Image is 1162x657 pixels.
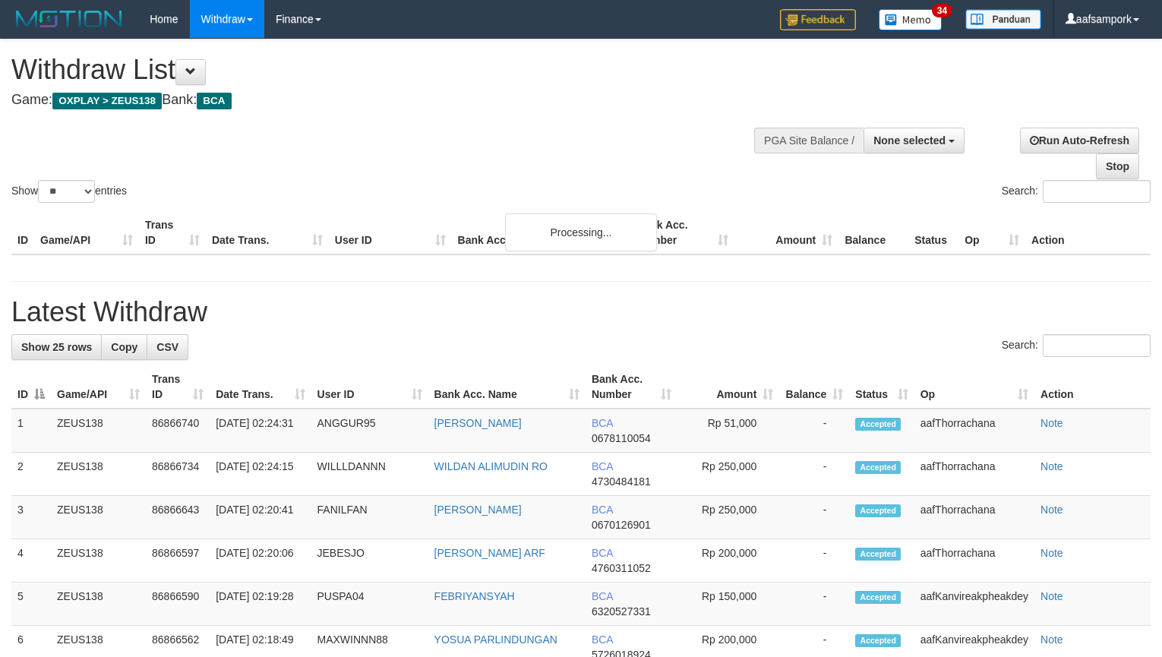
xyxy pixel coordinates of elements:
[156,341,178,353] span: CSV
[855,634,901,647] span: Accepted
[677,539,779,583] td: Rp 200,000
[139,211,206,254] th: Trans ID
[311,453,428,496] td: WILLLDANNN
[51,409,146,453] td: ZEUS138
[34,211,139,254] th: Game/API
[311,583,428,626] td: PUSPA04
[838,211,908,254] th: Balance
[677,409,779,453] td: Rp 51,000
[1002,334,1151,357] label: Search:
[1040,417,1063,429] a: Note
[592,432,651,444] span: Copy 0678110054 to clipboard
[592,475,651,488] span: Copy 4730484181 to clipboard
[908,211,958,254] th: Status
[855,418,901,431] span: Accepted
[11,8,127,30] img: MOTION_logo.png
[434,547,545,559] a: [PERSON_NAME] ARF
[434,504,522,516] a: [PERSON_NAME]
[311,496,428,539] td: FANILFAN
[434,590,515,602] a: FEBRIYANSYAH
[146,496,210,539] td: 86866643
[1040,504,1063,516] a: Note
[1040,547,1063,559] a: Note
[210,409,311,453] td: [DATE] 02:24:31
[51,365,146,409] th: Game/API: activate to sort column ascending
[210,365,311,409] th: Date Trans.: activate to sort column ascending
[873,134,946,147] span: None selected
[146,583,210,626] td: 86866590
[311,365,428,409] th: User ID: activate to sort column ascending
[779,365,849,409] th: Balance: activate to sort column ascending
[592,562,651,574] span: Copy 4760311052 to clipboard
[210,496,311,539] td: [DATE] 02:20:41
[914,583,1034,626] td: aafKanvireakpheakdey
[1043,180,1151,203] input: Search:
[914,539,1034,583] td: aafThorrachana
[592,590,613,602] span: BCA
[51,496,146,539] td: ZEUS138
[434,633,557,646] a: YOSUA PARLINDUNGAN
[779,583,849,626] td: -
[586,365,677,409] th: Bank Acc. Number: activate to sort column ascending
[311,409,428,453] td: ANGGUR95
[914,496,1034,539] td: aafThorrachana
[11,55,759,85] h1: Withdraw List
[146,453,210,496] td: 86866734
[505,213,657,251] div: Processing...
[147,334,188,360] a: CSV
[780,9,856,30] img: Feedback.jpg
[630,211,734,254] th: Bank Acc. Number
[855,504,901,517] span: Accepted
[965,9,1041,30] img: panduan.png
[11,365,51,409] th: ID: activate to sort column descending
[855,591,901,604] span: Accepted
[1040,633,1063,646] a: Note
[11,496,51,539] td: 3
[855,461,901,474] span: Accepted
[311,539,428,583] td: JEBESJO
[146,409,210,453] td: 86866740
[849,365,914,409] th: Status: activate to sort column ascending
[11,334,102,360] a: Show 25 rows
[51,453,146,496] td: ZEUS138
[11,453,51,496] td: 2
[434,460,548,472] a: WILDAN ALIMUDIN RO
[958,211,1025,254] th: Op
[879,9,943,30] img: Button%20Memo.svg
[11,180,127,203] label: Show entries
[677,365,779,409] th: Amount: activate to sort column ascending
[206,211,329,254] th: Date Trans.
[779,453,849,496] td: -
[1040,590,1063,602] a: Note
[592,417,613,429] span: BCA
[210,583,311,626] td: [DATE] 02:19:28
[51,539,146,583] td: ZEUS138
[329,211,452,254] th: User ID
[1020,128,1139,153] a: Run Auto-Refresh
[52,93,162,109] span: OXPLAY > ZEUS138
[932,4,952,17] span: 34
[11,583,51,626] td: 5
[210,453,311,496] td: [DATE] 02:24:15
[1096,153,1139,179] a: Stop
[779,539,849,583] td: -
[1040,460,1063,472] a: Note
[21,341,92,353] span: Show 25 rows
[914,453,1034,496] td: aafThorrachana
[1043,334,1151,357] input: Search:
[592,633,613,646] span: BCA
[11,409,51,453] td: 1
[779,409,849,453] td: -
[677,583,779,626] td: Rp 150,000
[864,128,965,153] button: None selected
[11,211,34,254] th: ID
[855,548,901,561] span: Accepted
[734,211,838,254] th: Amount
[111,341,137,353] span: Copy
[11,297,1151,327] h1: Latest Withdraw
[1034,365,1151,409] th: Action
[914,409,1034,453] td: aafThorrachana
[146,365,210,409] th: Trans ID: activate to sort column ascending
[677,496,779,539] td: Rp 250,000
[51,583,146,626] td: ZEUS138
